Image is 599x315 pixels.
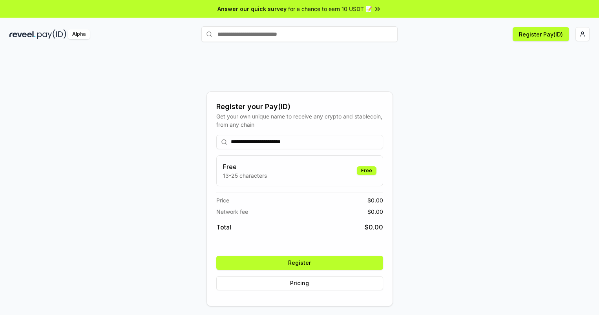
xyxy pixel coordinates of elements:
[223,162,267,171] h3: Free
[216,196,229,204] span: Price
[216,276,383,290] button: Pricing
[288,5,372,13] span: for a chance to earn 10 USDT 📝
[367,208,383,216] span: $ 0.00
[217,5,287,13] span: Answer our quick survey
[9,29,36,39] img: reveel_dark
[216,256,383,270] button: Register
[216,208,248,216] span: Network fee
[216,222,231,232] span: Total
[357,166,376,175] div: Free
[37,29,66,39] img: pay_id
[216,112,383,129] div: Get your own unique name to receive any crypto and stablecoin, from any chain
[367,196,383,204] span: $ 0.00
[216,101,383,112] div: Register your Pay(ID)
[223,171,267,180] p: 13-25 characters
[513,27,569,41] button: Register Pay(ID)
[365,222,383,232] span: $ 0.00
[68,29,90,39] div: Alpha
